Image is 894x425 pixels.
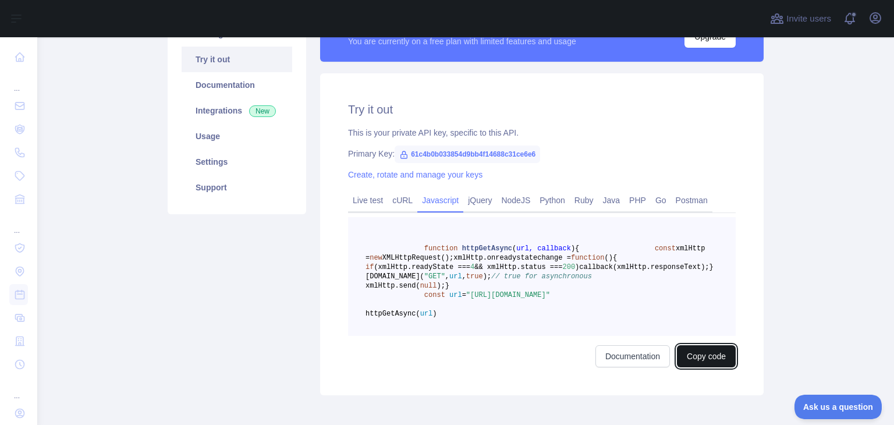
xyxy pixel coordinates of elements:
[595,345,670,367] a: Documentation
[449,291,462,299] span: url
[491,272,592,281] span: // true for asynchronous
[512,245,516,253] span: (
[483,272,491,281] span: );
[575,263,579,271] span: )
[651,191,671,210] a: Go
[388,191,417,210] a: cURL
[453,254,571,262] span: xmlHttp.onreadystatechange =
[9,212,28,235] div: ...
[470,263,474,271] span: 4
[424,245,458,253] span: function
[348,148,736,160] div: Primary Key:
[535,191,570,210] a: Python
[575,245,579,253] span: {
[571,254,605,262] span: function
[424,291,445,299] span: const
[348,127,736,139] div: This is your private API key, specific to this API.
[366,310,420,318] span: httpGetAsync(
[466,291,550,299] span: "[URL][DOMAIN_NAME]"
[496,191,535,210] a: NodeJS
[182,175,292,200] a: Support
[677,345,736,367] button: Copy code
[671,191,712,210] a: Postman
[466,272,483,281] span: true
[445,272,449,281] span: ,
[462,272,466,281] span: ,
[768,9,833,28] button: Invite users
[571,245,575,253] span: )
[370,254,382,262] span: new
[625,191,651,210] a: PHP
[604,254,608,262] span: (
[9,377,28,401] div: ...
[395,146,540,163] span: 61c4b0b033854d9bb4f14688c31ce6e6
[366,263,374,271] span: if
[420,310,433,318] span: url
[182,149,292,175] a: Settings
[348,36,576,47] div: You are currently on a free plan with limited features and usage
[562,263,575,271] span: 200
[449,272,462,281] span: url
[437,282,445,290] span: );
[432,310,437,318] span: )
[655,245,676,253] span: const
[709,263,714,271] span: }
[462,245,512,253] span: httpGetAsync
[445,282,449,290] span: }
[462,291,466,299] span: =
[348,170,483,179] a: Create, rotate and manage your keys
[182,47,292,72] a: Try it out
[579,263,709,271] span: callback(xmlHttp.responseText);
[609,254,613,262] span: )
[182,98,292,123] a: Integrations New
[348,101,736,118] h2: Try it out
[424,272,445,281] span: "GET"
[463,191,496,210] a: jQuery
[374,263,470,271] span: (xmlHttp.readyState ===
[516,245,571,253] span: url, callback
[348,191,388,210] a: Live test
[366,272,424,281] span: [DOMAIN_NAME](
[182,72,292,98] a: Documentation
[570,191,598,210] a: Ruby
[417,191,463,210] a: Javascript
[613,254,617,262] span: {
[382,254,453,262] span: XMLHttpRequest();
[474,263,562,271] span: && xmlHttp.status ===
[794,395,882,419] iframe: Toggle Customer Support
[9,70,28,93] div: ...
[366,282,420,290] span: xmlHttp.send(
[598,191,625,210] a: Java
[786,12,831,26] span: Invite users
[420,282,437,290] span: null
[182,123,292,149] a: Usage
[249,105,276,117] span: New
